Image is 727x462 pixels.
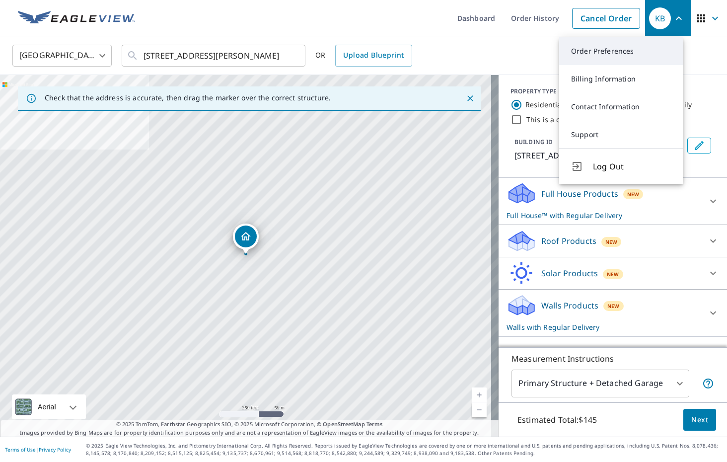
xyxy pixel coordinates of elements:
[511,370,689,397] div: Primary Structure + Detached Garage
[315,45,412,67] div: OR
[541,188,618,200] p: Full House Products
[683,409,716,431] button: Next
[323,420,364,428] a: OpenStreetMap
[559,93,683,121] a: Contact Information
[472,387,487,402] a: Current Level 17, Zoom In
[233,224,259,254] div: Dropped pin, building 1, Residential property, 1947 Miller Rd Caddo, OK 74729
[12,42,112,70] div: [GEOGRAPHIC_DATA]
[35,394,59,419] div: Aerial
[509,409,605,431] p: Estimated Total: $145
[5,447,71,453] p: |
[559,121,683,149] a: Support
[572,8,640,29] a: Cancel Order
[116,420,383,429] span: © 2025 TomTom, Earthstar Geographics SIO, © 2025 Microsoft Corporation, ©
[607,270,619,278] span: New
[525,100,564,110] label: Residential
[514,150,683,161] p: [STREET_ADDRESS][PERSON_NAME]
[507,182,719,221] div: Full House ProductsNewFull House™ with Regular Delivery
[650,100,692,110] label: Multi-Family
[649,7,671,29] div: KB
[541,300,598,311] p: Walls Products
[514,138,553,146] p: BUILDING ID
[39,446,71,453] a: Privacy Policy
[86,442,722,457] p: © 2025 Eagle View Technologies, Inc. and Pictometry International Corp. All Rights Reserved. Repo...
[627,190,639,198] span: New
[702,378,714,389] span: Your report will include the primary structure and a detached garage if one exists.
[507,322,701,332] p: Walls with Regular Delivery
[472,402,487,417] a: Current Level 17, Zoom Out
[559,37,683,65] a: Order Preferences
[144,42,285,70] input: Search by address or latitude-longitude
[541,267,598,279] p: Solar Products
[593,160,671,172] span: Log Out
[691,414,708,426] span: Next
[559,65,683,93] a: Billing Information
[541,235,596,247] p: Roof Products
[607,302,619,310] span: New
[5,446,36,453] a: Terms of Use
[45,93,331,102] p: Check that the address is accurate, then drag the marker over the correct structure.
[507,210,701,221] p: Full House™ with Regular Delivery
[507,294,719,332] div: Walls ProductsNewWalls with Regular Delivery
[507,261,719,285] div: Solar ProductsNew
[510,87,715,96] div: PROPERTY TYPE
[511,353,714,365] p: Measurement Instructions
[12,394,86,419] div: Aerial
[559,149,683,184] button: Log Out
[343,49,404,62] span: Upload Blueprint
[605,238,617,246] span: New
[464,92,477,105] button: Close
[526,115,585,125] label: This is a complex
[335,45,412,67] a: Upload Blueprint
[507,229,719,253] div: Roof ProductsNew
[18,11,135,26] img: EV Logo
[366,420,383,428] a: Terms
[687,138,711,154] button: Edit building 1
